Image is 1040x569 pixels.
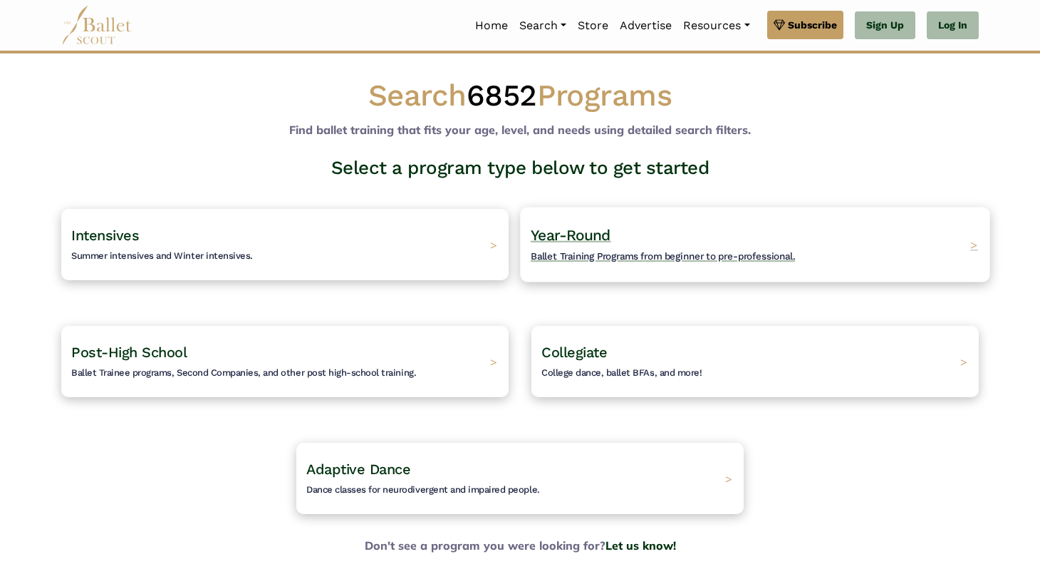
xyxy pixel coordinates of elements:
span: > [970,237,978,252]
span: > [490,237,497,252]
a: Adaptive DanceDance classes for neurodivergent and impaired people. > [296,443,744,514]
a: Log In [927,11,979,40]
h1: Search Programs [61,76,979,116]
span: Post-High School [71,344,187,361]
span: Collegiate [541,344,607,361]
a: Subscribe [767,11,843,39]
a: IntensivesSummer intensives and Winter intensives. > [61,209,509,280]
span: Intensives [71,227,139,244]
span: > [725,471,732,486]
a: Store [572,11,614,41]
a: Home [469,11,514,41]
a: Year-RoundBallet Training Programs from beginner to pre-professional. > [531,209,979,280]
span: > [960,354,967,369]
span: 6852 [467,78,537,113]
h3: Select a program type below to get started [50,156,990,180]
span: Year-Round [531,226,611,244]
b: Don't see a program you were looking for? [50,537,990,555]
span: Subscribe [788,17,837,33]
span: Ballet Training Programs from beginner to pre-professional. [531,250,795,262]
a: Let us know! [605,538,676,553]
img: gem.svg [774,17,785,33]
a: Search [514,11,572,41]
b: Find ballet training that fits your age, level, and needs using detailed search filters. [289,123,751,137]
span: College dance, ballet BFAs, and more! [541,367,702,378]
a: Resources [677,11,755,41]
span: Adaptive Dance [306,461,410,478]
a: Post-High SchoolBallet Trainee programs, Second Companies, and other post high-school training. > [61,326,509,397]
a: Advertise [614,11,677,41]
a: CollegiateCollege dance, ballet BFAs, and more! > [531,326,979,397]
span: > [490,354,497,369]
span: Summer intensives and Winter intensives. [71,250,253,261]
a: Sign Up [855,11,915,40]
span: Ballet Trainee programs, Second Companies, and other post high-school training. [71,367,416,378]
span: Dance classes for neurodivergent and impaired people. [306,484,540,495]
